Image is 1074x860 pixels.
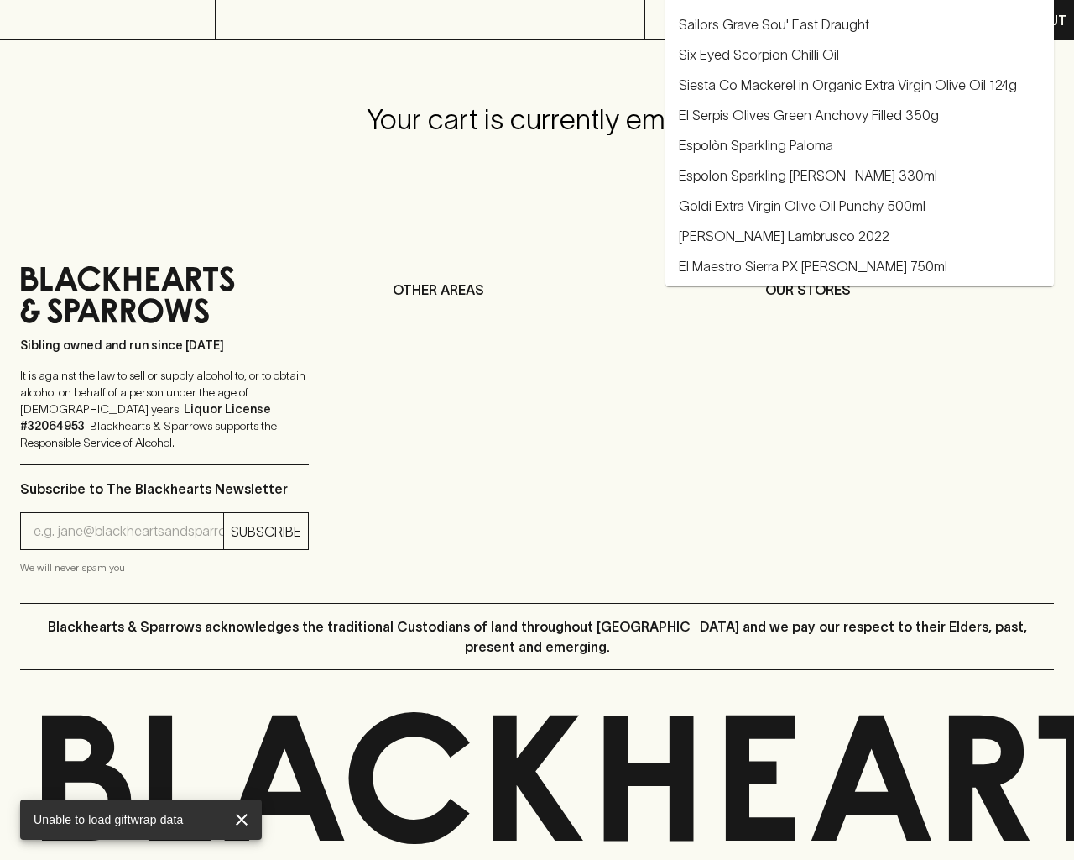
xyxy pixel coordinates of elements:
a: El Maestro Sierra PX [PERSON_NAME] 750ml [679,256,947,276]
p: Blackhearts & Sparrows acknowledges the traditional Custodians of land throughout [GEOGRAPHIC_DAT... [33,616,1041,657]
p: Sibling owned and run since [DATE] [20,337,309,354]
p: OUR STORES [765,280,1054,300]
p: ⠀ [216,10,230,30]
p: We will never spam you [20,559,309,576]
button: SUBSCRIBE [224,513,308,549]
a: El Serpis Olives Green Anchovy Filled 350g [679,105,939,125]
p: OTHER AREAS [393,280,681,300]
a: Espolòn Sparkling Paloma [679,135,833,155]
p: It is against the law to sell or supply alcohol to, or to obtain alcohol on behalf of a person un... [20,367,309,451]
h4: Your cart is currently empty. [367,102,707,138]
input: e.g. jane@blackheartsandsparrows.com.au [34,518,223,545]
p: Subscribe to The Blackhearts Newsletter [20,479,309,499]
button: close [228,806,255,833]
a: Six Eyed Scorpion Chilli Oil [679,45,839,65]
div: Unable to load giftwrap data [34,805,184,835]
a: Siesta Co Mackerel in Organic Extra Virgin Olive Oil 124g [679,75,1017,95]
a: Espolon Sparkling [PERSON_NAME] 330ml [679,165,937,186]
a: Sailors Grave Sou' East Draught [679,14,869,34]
p: SUBSCRIBE [231,522,301,542]
a: Goldi Extra Virgin Olive Oil Punchy 500ml [679,196,925,216]
a: [PERSON_NAME] Lambrusco 2022 [679,226,889,246]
